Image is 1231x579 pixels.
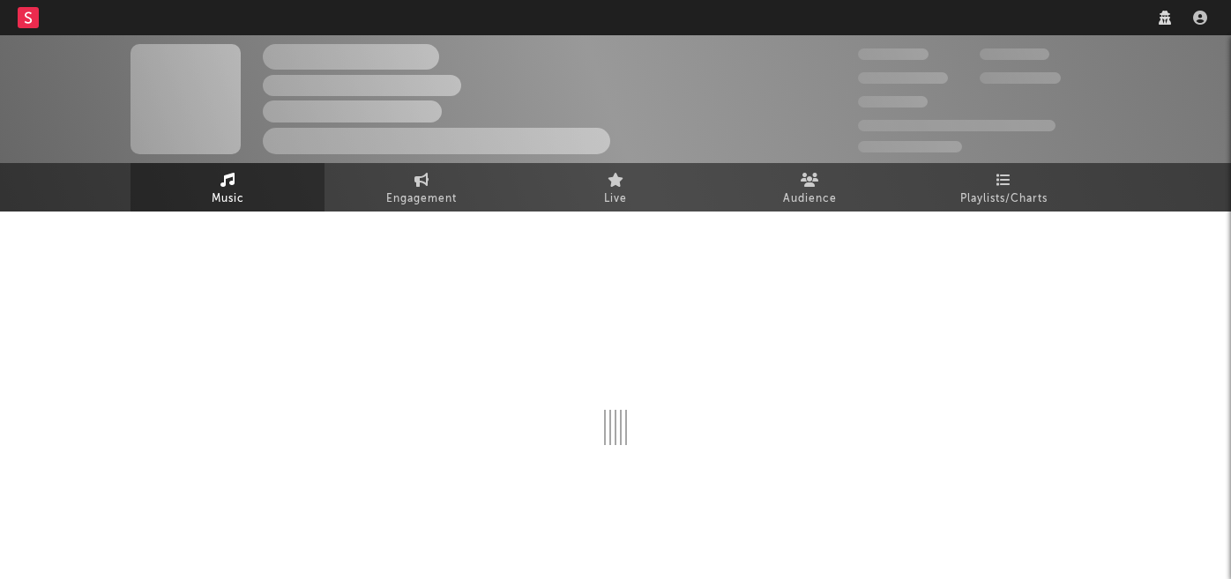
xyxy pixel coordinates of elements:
a: Audience [712,163,906,212]
span: Music [212,189,244,210]
a: Playlists/Charts [906,163,1100,212]
a: Live [519,163,712,212]
span: Live [604,189,627,210]
a: Engagement [325,163,519,212]
span: Engagement [386,189,457,210]
span: 100,000 [980,48,1049,60]
span: Audience [783,189,837,210]
span: 100,000 [858,96,928,108]
span: 1,000,000 [980,72,1061,84]
span: 50,000,000 Monthly Listeners [858,120,1056,131]
span: Playlists/Charts [960,189,1048,210]
span: 300,000 [858,48,929,60]
a: Music [131,163,325,212]
span: 50,000,000 [858,72,948,84]
span: Jump Score: 85.0 [858,141,962,152]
